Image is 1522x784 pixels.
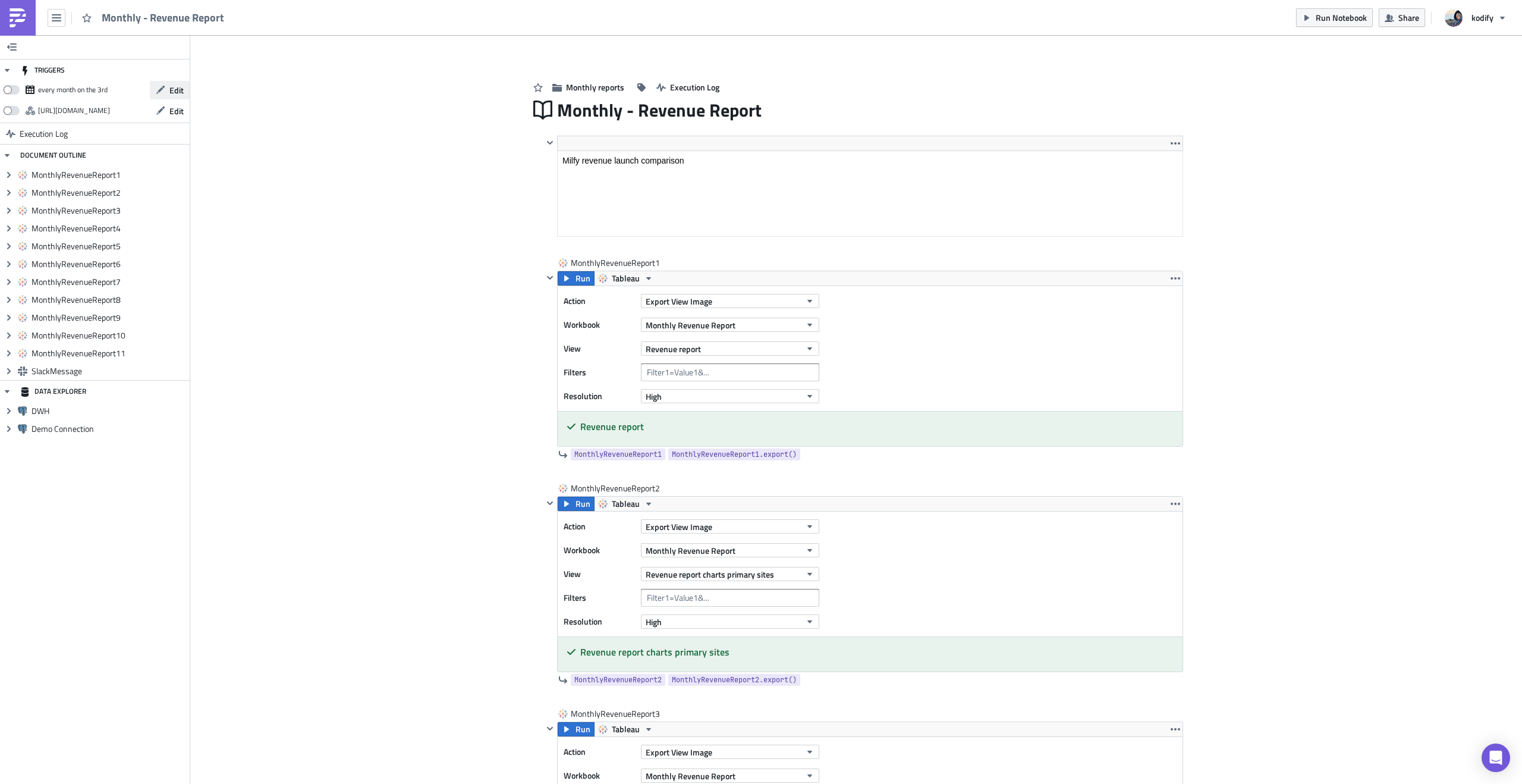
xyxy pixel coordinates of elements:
[32,406,187,416] span: DWH
[641,769,819,783] button: Monthly Revenue Report
[641,614,819,629] button: High
[641,294,819,308] button: Export View Image
[564,518,635,535] label: Action
[646,770,735,782] span: Monthly Revenue Report
[1438,5,1513,31] button: kodify
[646,343,701,355] span: Revenue report
[543,722,557,736] button: Hide content
[641,519,819,534] button: Export View Image
[576,722,590,736] span: Run
[5,5,595,14] p: Monthly Revenue Summary.
[150,81,190,99] button: Edit
[1398,11,1419,24] span: Share
[558,497,595,511] button: Run
[38,102,110,120] div: https://pushmetrics.io/api/v1/report/W2rbmOQoDw/webhook?token=ab9fbaa7ca9a4f09ae2a4afefeeb23df
[646,520,712,533] span: Export View Image
[32,348,187,359] span: MonthlyRevenueReport11
[557,99,763,121] span: Monthly - Revenue Report
[543,271,557,285] button: Hide content
[641,363,819,381] input: Filter1=Value1&...
[564,292,635,310] label: Action
[670,81,719,93] span: Execution Log
[672,449,797,460] span: MonthlyRevenueReport1.export()
[668,449,800,460] a: MonthlyRevenueReport1.export()
[612,271,640,286] span: Tableau
[564,613,635,631] label: Resolution
[571,482,661,494] span: MonthlyRevenueReport2
[1296,8,1373,27] button: Run Notebook
[1482,744,1510,772] div: Open Intercom Messenger
[20,381,86,402] div: DATA EXPLORER
[8,8,27,27] img: PushMetrics
[612,497,640,511] span: Tableau
[546,78,630,96] button: Monthly reports
[574,674,662,686] span: MonthlyRevenueReport2
[641,745,819,759] button: Export View Image
[32,277,187,287] span: MonthlyRevenueReport7
[571,449,665,460] a: MonthlyRevenueReport1
[646,568,774,581] span: Revenue report charts primary sites
[594,271,658,286] button: Tableau
[576,271,590,286] span: Run
[646,616,662,628] span: High
[646,319,735,331] span: Monthly Revenue Report
[646,746,712,758] span: Export View Image
[571,257,661,269] span: MonthlyRevenueReport1
[32,241,187,252] span: MonthlyRevenueReport5
[32,366,187,377] span: SlackMessage
[1444,8,1464,28] img: Avatar
[564,541,635,559] label: Workbook
[32,294,187,305] span: MonthlyRevenueReport8
[543,496,557,510] button: Hide content
[564,565,635,583] label: View
[641,389,819,403] button: High
[668,674,800,686] a: MonthlyRevenueReport2.export()
[576,497,590,511] span: Run
[32,223,187,234] span: MonthlyRevenueReport4
[580,422,1174,431] h5: Revenue report
[150,102,190,120] button: Edit
[32,312,187,323] span: MonthlyRevenueReport9
[594,722,658,736] button: Tableau
[20,59,65,81] div: TRIGGERS
[650,78,725,96] button: Execution Log
[32,170,187,180] span: MonthlyRevenueReport1
[564,589,635,607] label: Filters
[558,271,595,286] button: Run
[1379,8,1425,27] button: Share
[102,11,225,24] span: Monthly - Revenue Report
[20,123,68,145] span: Execution Log
[32,259,187,269] span: MonthlyRevenueReport6
[169,84,184,96] span: Edit
[543,136,557,150] button: Hide content
[646,544,735,557] span: Monthly Revenue Report
[32,424,187,434] span: Demo Connection
[566,81,624,93] span: Monthly reports
[564,387,635,405] label: Resolution
[646,390,662,403] span: High
[594,497,658,511] button: Tableau
[672,674,797,686] span: MonthlyRevenueReport2.export()
[169,105,184,117] span: Edit
[612,722,640,736] span: Tableau
[1316,11,1367,24] span: Run Notebook
[641,341,819,356] button: Revenue report
[641,589,819,607] input: Filter1=Value1&...
[20,145,86,166] div: DOCUMENT OUTLINE
[580,647,1174,657] h5: Revenue report charts primary sites
[38,81,108,99] div: every month on the 3rd
[558,151,1183,236] iframe: Rich Text Area
[564,743,635,761] label: Action
[32,187,187,198] span: MonthlyRevenueReport2
[574,449,662,460] span: MonthlyRevenueReport1
[5,5,595,14] body: Rich Text Area. Press ALT-0 for help.
[571,708,661,720] span: MonthlyRevenueReport3
[558,722,595,736] button: Run
[571,674,665,686] a: MonthlyRevenueReport2
[32,205,187,216] span: MonthlyRevenueReport3
[564,363,635,381] label: Filters
[564,316,635,334] label: Workbook
[641,543,819,557] button: Monthly Revenue Report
